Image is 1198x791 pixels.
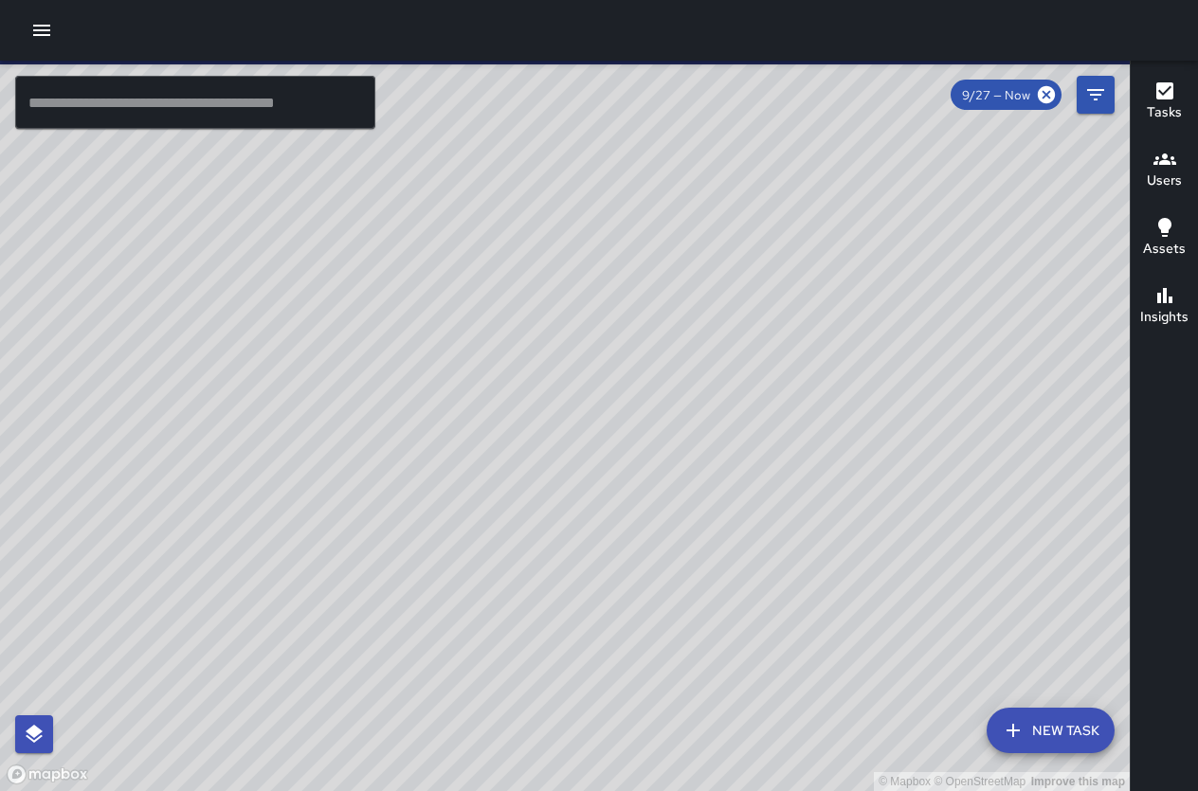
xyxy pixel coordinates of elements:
button: Tasks [1131,68,1198,136]
button: Insights [1131,273,1198,341]
div: 9/27 — Now [951,80,1062,110]
h6: Assets [1143,239,1186,260]
span: 9/27 — Now [951,87,1042,103]
h6: Users [1147,171,1182,191]
button: Filters [1077,76,1115,114]
button: New Task [987,708,1115,753]
h6: Insights [1140,307,1189,328]
h6: Tasks [1147,102,1182,123]
button: Users [1131,136,1198,205]
button: Assets [1131,205,1198,273]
